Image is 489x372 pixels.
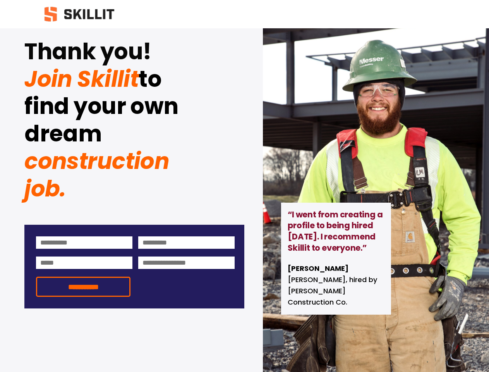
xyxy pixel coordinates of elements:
[288,263,379,307] span: [PERSON_NAME], hired by [PERSON_NAME] Construction Co.
[24,36,156,95] em: Join Skillit
[288,263,348,273] strong: [PERSON_NAME]
[24,64,183,150] strong: to find your own dream
[24,146,174,204] em: construction job.
[288,209,384,253] strong: “I went from creating a profile to being hired [DATE]. I recommend Skillit to everyone.”
[24,36,151,67] strong: Thank you!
